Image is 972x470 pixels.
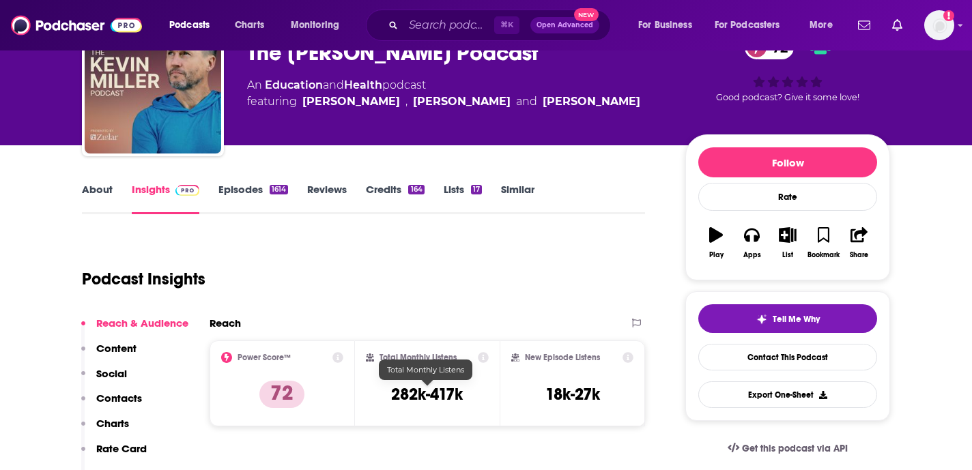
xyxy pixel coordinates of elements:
p: Reach & Audience [96,317,188,329]
button: List [770,218,805,267]
span: Monitoring [291,16,339,35]
button: open menu [160,14,227,36]
div: An podcast [247,77,640,110]
p: 72 [259,381,304,408]
span: More [810,16,833,35]
img: User Profile [924,10,954,40]
img: Podchaser - Follow, Share and Rate Podcasts [11,12,142,38]
div: Rate [698,183,877,211]
span: ⌘ K [494,16,519,34]
a: Education [265,78,323,91]
div: Play [709,251,724,259]
svg: Add a profile image [943,10,954,21]
input: Search podcasts, credits, & more... [403,14,494,36]
span: Good podcast? Give it some love! [716,92,859,102]
div: Share [850,251,868,259]
button: open menu [800,14,850,36]
button: Rate Card [81,442,147,467]
img: Podchaser Pro [175,185,199,196]
span: Open Advanced [537,22,593,29]
button: open menu [706,14,800,36]
p: Content [96,342,137,355]
span: Logged in as megcassidy [924,10,954,40]
span: For Podcasters [715,16,780,35]
a: Kevin Miller [413,93,511,110]
div: 1614 [270,185,288,194]
a: About [82,183,113,214]
span: New [574,8,599,21]
h2: Total Monthly Listens [380,353,457,362]
span: and [516,93,537,110]
p: Rate Card [96,442,147,455]
button: Social [81,367,127,392]
div: Bookmark [807,251,840,259]
div: 164 [408,185,424,194]
a: InsightsPodchaser Pro [132,183,199,214]
span: Tell Me Why [773,314,820,325]
button: Reach & Audience [81,317,188,342]
button: open menu [629,14,709,36]
button: Follow [698,147,877,177]
span: Charts [235,16,264,35]
button: tell me why sparkleTell Me Why [698,304,877,333]
span: Get this podcast via API [742,443,848,454]
button: Open AdvancedNew [530,17,599,33]
a: Zig Ziglar [543,93,640,110]
h2: Reach [210,317,241,329]
div: 17 [471,185,482,194]
button: Play [698,218,734,267]
p: Charts [96,417,129,430]
span: , [405,93,408,110]
a: Credits164 [366,183,424,214]
a: Reviews [307,183,347,214]
img: tell me why sparkle [756,314,767,325]
button: Apps [734,218,769,267]
button: Charts [81,417,129,442]
a: Similar [501,183,534,214]
img: The Kevin Miller Podcast [85,17,221,153]
span: and [323,78,344,91]
span: Total Monthly Listens [387,365,464,374]
button: Share [842,218,877,267]
h2: Power Score™ [238,353,291,362]
h3: 282k-417k [391,384,463,405]
a: Show notifications dropdown [887,14,908,37]
button: Bookmark [805,218,841,267]
a: Health [344,78,382,91]
button: Export One-Sheet [698,381,877,408]
span: For Business [638,16,692,35]
div: Search podcasts, credits, & more... [379,10,624,41]
a: Lists17 [444,183,482,214]
div: List [782,251,793,259]
a: Dr. Randy James [302,93,400,110]
a: Show notifications dropdown [853,14,876,37]
a: Charts [226,14,272,36]
h2: New Episode Listens [525,353,600,362]
button: Contacts [81,392,142,417]
button: open menu [281,14,357,36]
h1: Podcast Insights [82,269,205,289]
p: Social [96,367,127,380]
button: Content [81,342,137,367]
a: Episodes1614 [218,183,288,214]
div: Apps [743,251,761,259]
div: 72Good podcast? Give it some love! [685,27,890,111]
button: Show profile menu [924,10,954,40]
span: featuring [247,93,640,110]
span: Podcasts [169,16,210,35]
a: Contact This Podcast [698,344,877,370]
h3: 18k-27k [545,384,600,405]
p: Contacts [96,392,142,405]
a: Get this podcast via API [717,432,859,465]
